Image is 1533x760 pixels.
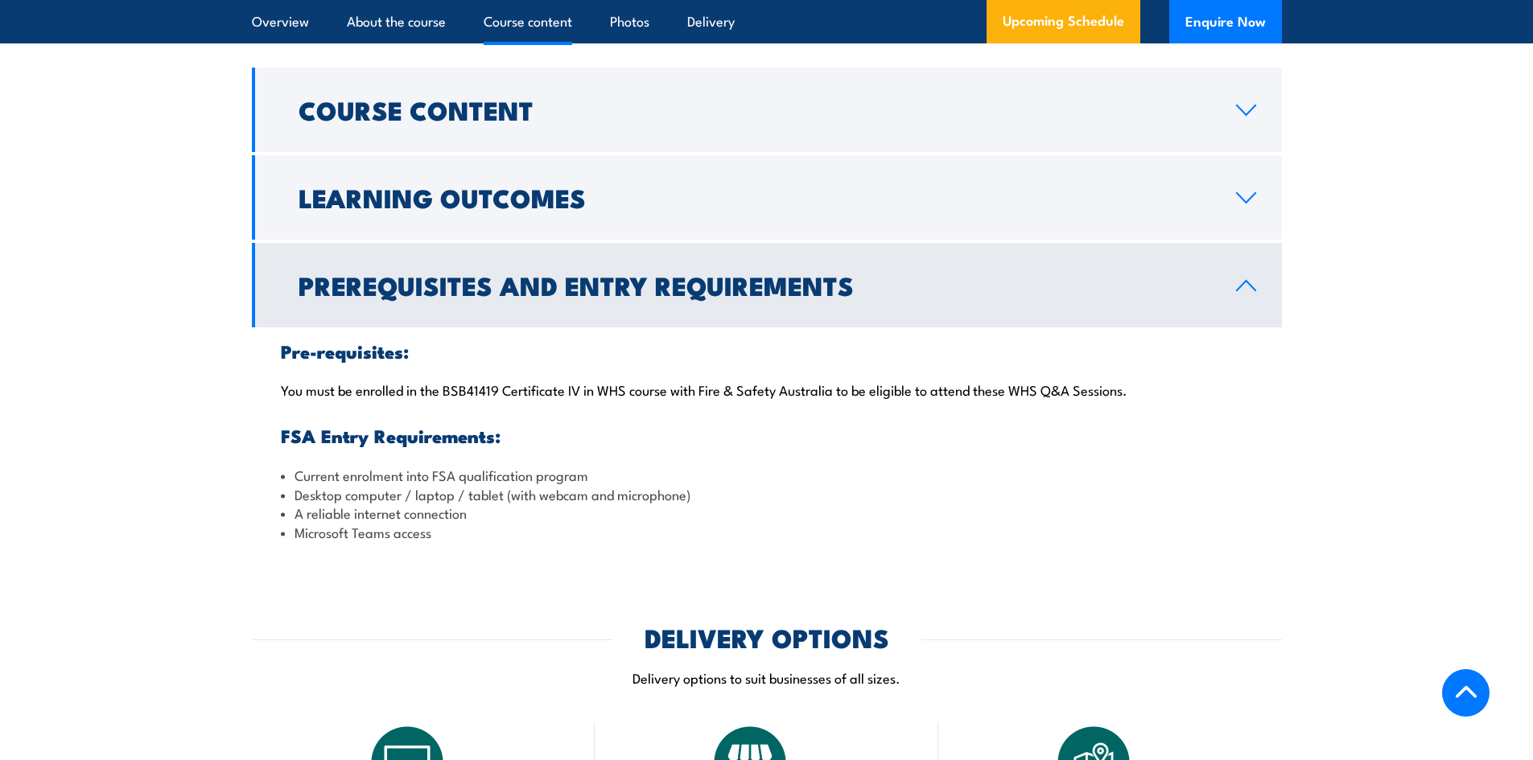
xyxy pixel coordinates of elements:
a: Course Content [252,68,1282,152]
li: Desktop computer / laptop / tablet (with webcam and microphone) [281,485,1253,503]
h2: Prerequisites and Entry Requirements [299,273,1210,296]
p: Delivery options to suit businesses of all sizes. [252,668,1282,687]
h3: Pre-requisites: [281,342,1253,360]
h3: FSA Entry Requirements: [281,426,1253,445]
a: Learning Outcomes [252,155,1282,240]
a: Prerequisites and Entry Requirements [252,243,1282,327]
li: Current enrolment into FSA qualification program [281,466,1253,484]
li: Microsoft Teams access [281,523,1253,541]
li: A reliable internet connection [281,503,1253,522]
h2: Learning Outcomes [299,186,1210,208]
p: You must be enrolled in the BSB41419 Certificate IV in WHS course with Fire & Safety Australia to... [281,381,1253,397]
h2: Course Content [299,98,1210,121]
h2: DELIVERY OPTIONS [645,626,889,648]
